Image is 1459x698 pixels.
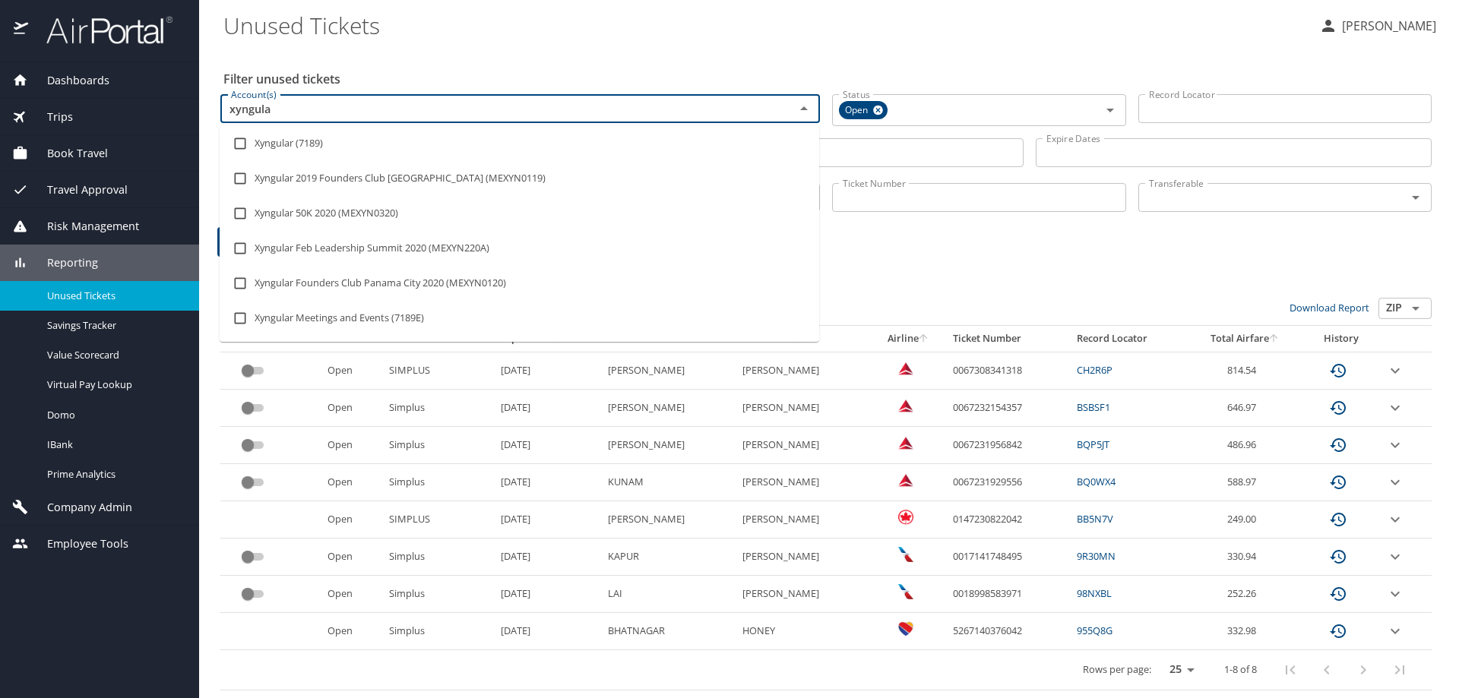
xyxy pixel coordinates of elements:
[495,464,602,501] td: [DATE]
[898,472,913,488] img: Delta Airlines
[47,289,181,303] span: Unused Tickets
[1386,622,1404,640] button: expand row
[383,427,495,464] td: Simplus
[1269,334,1280,344] button: sort
[1386,399,1404,417] button: expand row
[736,427,871,464] td: [PERSON_NAME]
[217,227,267,257] button: Filter
[1188,464,1302,501] td: 588.97
[898,435,913,450] img: Delta Airlines
[1386,362,1404,380] button: expand row
[1077,624,1112,637] a: 955Q8G
[1302,326,1380,352] th: History
[1405,187,1426,208] button: Open
[1405,298,1426,319] button: Open
[1188,576,1302,613] td: 252.26
[321,613,383,650] td: Open
[28,254,98,271] span: Reporting
[28,109,73,125] span: Trips
[947,501,1071,539] td: 0147230822042
[30,15,172,45] img: airportal-logo.png
[602,576,736,613] td: LAI
[220,126,819,161] li: Xyngular (7189)
[495,501,602,539] td: [DATE]
[947,539,1071,576] td: 0017141748495
[28,72,109,89] span: Dashboards
[28,535,128,552] span: Employee Tools
[947,464,1071,501] td: 0067231929556
[839,101,888,119] div: Open
[919,334,929,344] button: sort
[793,98,815,119] button: Close
[220,326,1432,690] table: custom pagination table
[28,182,128,198] span: Travel Approval
[1100,99,1121,121] button: Open
[736,576,871,613] td: [PERSON_NAME]
[383,464,495,501] td: Simplus
[736,352,871,389] td: [PERSON_NAME]
[1077,586,1112,600] a: 98NXBL
[736,501,871,539] td: [PERSON_NAME]
[1077,512,1113,526] a: BB5N7V
[383,539,495,576] td: Simplus
[383,390,495,427] td: Simplus
[1083,665,1151,674] p: Rows per page:
[736,539,871,576] td: [PERSON_NAME]
[1188,390,1302,427] td: 646.97
[383,613,495,650] td: Simplus
[1071,326,1188,352] th: Record Locator
[1386,585,1404,603] button: expand row
[947,390,1071,427] td: 0067232154357
[321,390,383,427] td: Open
[898,547,913,562] img: American Airlines
[736,390,871,427] td: [PERSON_NAME]
[602,352,736,389] td: [PERSON_NAME]
[1188,501,1302,539] td: 249.00
[321,501,383,539] td: Open
[1077,437,1109,451] a: BQP5JT
[495,427,602,464] td: [DATE]
[383,352,495,389] td: SIMPLUS
[947,613,1071,650] td: 5267140376042
[1386,548,1404,566] button: expand row
[1386,473,1404,491] button: expand row
[898,361,913,376] img: Delta Airlines
[223,2,1307,49] h1: Unused Tickets
[495,539,602,576] td: [DATE]
[28,218,139,235] span: Risk Management
[1157,659,1200,681] select: rows per page
[602,464,736,501] td: KUNAM
[321,464,383,501] td: Open
[602,390,736,427] td: [PERSON_NAME]
[28,499,132,516] span: Company Admin
[47,318,181,333] span: Savings Tracker
[1224,665,1257,674] p: 1-8 of 8
[321,576,383,613] td: Open
[1077,363,1112,377] a: CH2R6P
[28,145,108,162] span: Book Travel
[1337,17,1436,35] p: [PERSON_NAME]
[1077,475,1116,488] a: BQ0WX4
[839,103,877,118] span: Open
[383,576,495,613] td: Simplus
[736,613,871,650] td: HONEY
[947,576,1071,613] td: 0018998583971
[321,427,383,464] td: Open
[220,266,819,301] li: Xyngular Founders Club Panama City 2020 (MEXYN0120)
[383,501,495,539] td: SIMPLUS
[1188,427,1302,464] td: 486.96
[47,408,181,422] span: Domo
[602,501,736,539] td: [PERSON_NAME]
[1386,436,1404,454] button: expand row
[1188,539,1302,576] td: 330.94
[223,67,1435,91] h2: Filter unused tickets
[602,613,736,650] td: BHATNAGAR
[1290,301,1369,314] a: Download Report
[871,326,947,352] th: Airline
[602,427,736,464] td: [PERSON_NAME]
[220,161,819,196] li: Xyngular 2019 Founders Club [GEOGRAPHIC_DATA] (MEXYN0119)
[47,437,181,452] span: IBank
[220,196,819,231] li: Xyngular 50K 2020 (MEXYN0320)
[495,613,602,650] td: [DATE]
[1386,510,1404,529] button: expand row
